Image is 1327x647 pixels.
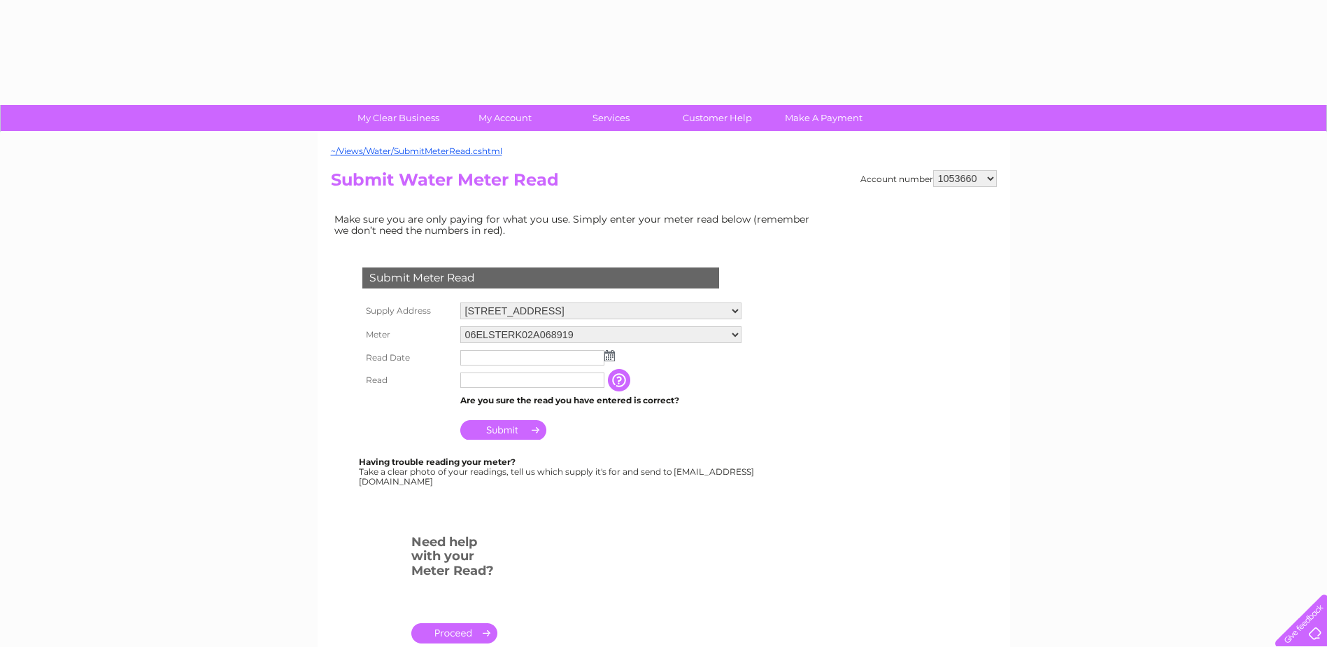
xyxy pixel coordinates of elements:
input: Submit [460,420,546,440]
a: My Account [447,105,562,131]
h3: Need help with your Meter Read? [411,532,497,585]
b: Having trouble reading your meter? [359,457,516,467]
th: Supply Address [359,299,457,323]
a: Services [553,105,669,131]
h2: Submit Water Meter Read [331,170,997,197]
th: Read [359,369,457,391]
th: Read Date [359,347,457,369]
a: ~/Views/Water/SubmitMeterRead.cshtml [331,146,502,156]
a: My Clear Business [341,105,456,131]
a: . [411,623,497,643]
div: Account number [860,170,997,187]
a: Make A Payment [766,105,881,131]
td: Are you sure the read you have entered is correct? [457,391,745,410]
input: Information [608,369,633,391]
th: Meter [359,323,457,347]
div: Take a clear photo of your readings, tell us which supply it's for and send to [EMAIL_ADDRESS][DO... [359,457,756,486]
div: Submit Meter Read [362,267,719,288]
img: ... [604,350,615,361]
td: Make sure you are only paying for what you use. Simply enter your meter read below (remember we d... [331,210,821,239]
a: Customer Help [660,105,775,131]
